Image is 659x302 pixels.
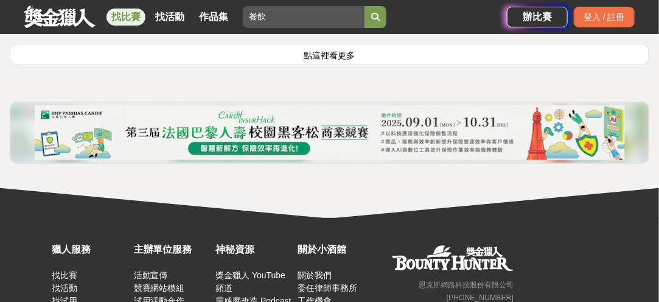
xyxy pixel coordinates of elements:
input: 2025土地銀行校園金融創意挑戰賽：從你出發 開啟智慧金融新頁 [243,6,364,28]
a: 活動宣傳 [134,270,168,280]
small: [PHONE_NUMBER] [447,293,514,302]
a: 找活動 [52,283,77,293]
a: 找比賽 [106,9,145,26]
img: c5de0e1a-e514-4d63-bbd2-29f80b956702.png [35,105,625,160]
div: 登入 / 註冊 [574,7,635,27]
a: 辦比賽 [507,7,568,27]
div: 主辦單位服務 [134,242,210,257]
button: 點這裡看更多 [10,44,649,65]
a: 競賽網站模組 [134,283,185,293]
div: 神秘資源 [215,242,291,257]
small: 恩克斯網路科技股份有限公司 [419,281,514,289]
div: 獵人服務 [52,242,128,257]
a: 獎金獵人 YouTube 頻道 [215,270,285,293]
a: 作品集 [194,9,233,26]
a: 找比賽 [52,270,77,280]
a: 找活動 [150,9,189,26]
div: 關於小酒館 [298,242,374,257]
a: 關於我們 [298,270,332,280]
a: 委任律師事務所 [298,283,357,293]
